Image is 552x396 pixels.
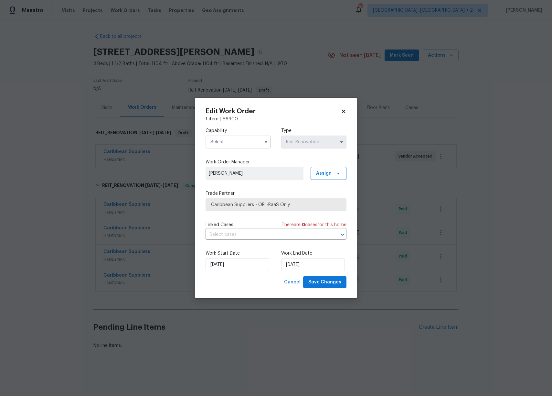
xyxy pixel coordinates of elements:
button: Save Changes [303,276,346,288]
span: Cancel [284,278,301,286]
input: Select... [206,136,271,148]
button: Show options [338,138,345,146]
input: M/D/YYYY [206,258,269,271]
span: There are case s for this home [281,222,346,228]
span: Caribbean Suppliers - ORL-RaaS Only [211,202,341,208]
label: Type [281,127,346,134]
input: Select cases [206,230,328,240]
label: Work Start Date [206,250,271,257]
span: Linked Cases [206,222,233,228]
span: 0 [302,223,305,227]
h2: Edit Work Order [206,108,341,115]
button: Open [338,230,347,239]
div: 1 item | [206,116,346,122]
span: $ 6900 [223,117,238,121]
label: Capability [206,127,271,134]
span: [PERSON_NAME] [209,170,300,177]
button: Cancel [281,276,303,288]
span: Assign [316,170,332,177]
button: Show options [262,138,270,146]
label: Work End Date [281,250,346,257]
label: Trade Partner [206,190,346,197]
span: Save Changes [308,278,341,286]
label: Work Order Manager [206,159,346,165]
input: Select... [281,136,346,148]
input: M/D/YYYY [281,258,345,271]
